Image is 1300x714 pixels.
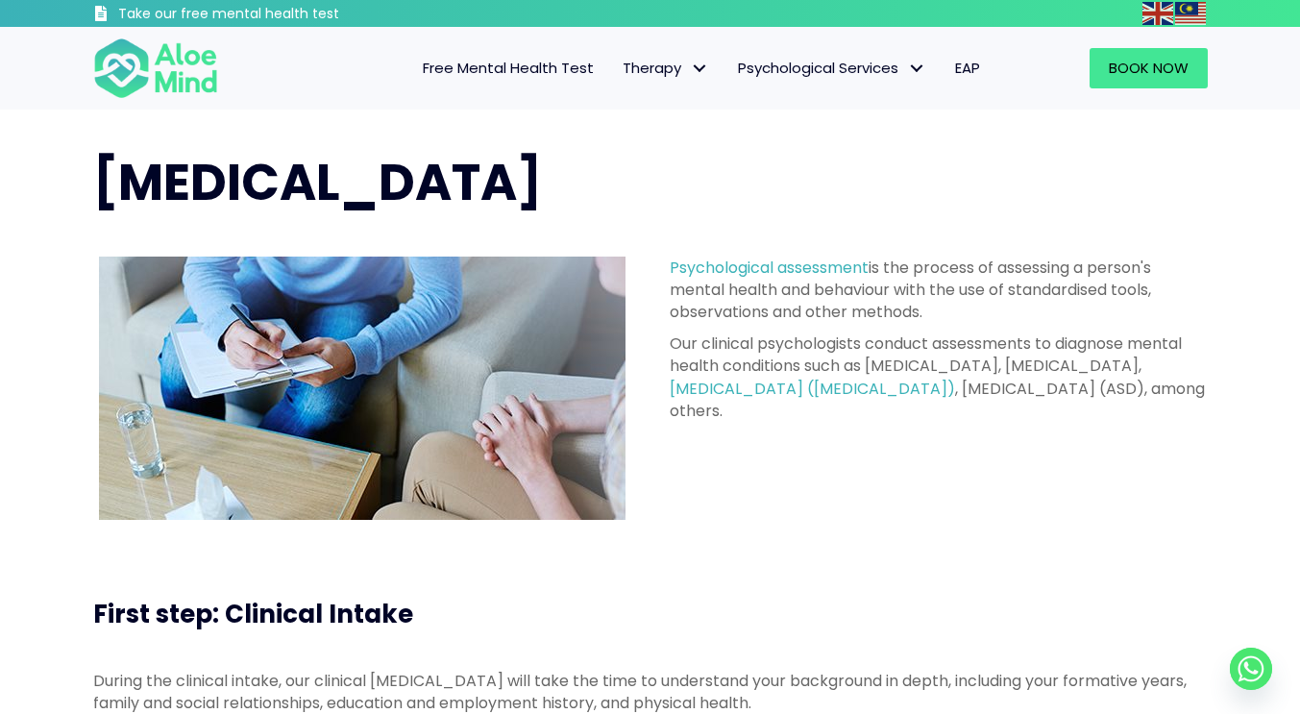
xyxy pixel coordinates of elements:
a: TherapyTherapy: submenu [608,48,724,88]
p: is the process of assessing a person's mental health and behaviour with the use of standardised t... [670,257,1208,324]
a: Whatsapp [1230,648,1272,690]
a: Free Mental Health Test [408,48,608,88]
p: Our clinical psychologists conduct assessments to diagnose mental health conditions such as [MEDI... [670,332,1208,422]
a: EAP [941,48,994,88]
span: Psychological Services: submenu [903,55,931,83]
a: English [1142,2,1175,24]
a: [MEDICAL_DATA] ([MEDICAL_DATA]) [670,378,955,400]
a: Take our free mental health test [93,5,442,27]
a: Psychological assessment [670,257,869,279]
span: Book Now [1109,58,1189,78]
span: EAP [955,58,980,78]
span: Free Mental Health Test [423,58,594,78]
span: [MEDICAL_DATA] [93,147,542,217]
img: en [1142,2,1173,25]
span: First step: Clinical Intake [93,597,413,631]
a: Psychological ServicesPsychological Services: submenu [724,48,941,88]
img: psychological assessment [99,257,625,520]
span: Therapy [623,58,709,78]
a: Book Now [1090,48,1208,88]
a: Malay [1175,2,1208,24]
nav: Menu [243,48,994,88]
img: ms [1175,2,1206,25]
span: Therapy: submenu [686,55,714,83]
h3: Take our free mental health test [118,5,442,24]
p: During the clinical intake, our clinical [MEDICAL_DATA] will take the time to understand your bac... [93,670,1208,714]
span: Psychological Services [738,58,926,78]
img: Aloe mind Logo [93,37,218,100]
